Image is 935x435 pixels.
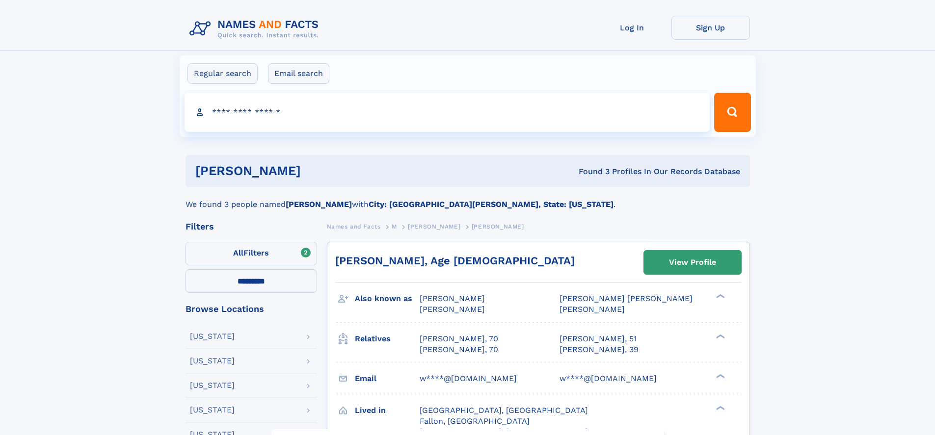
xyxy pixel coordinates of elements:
[185,93,710,132] input: search input
[355,370,420,387] h3: Email
[187,63,258,84] label: Regular search
[560,294,693,303] span: [PERSON_NAME] [PERSON_NAME]
[268,63,329,84] label: Email search
[190,382,235,389] div: [US_STATE]
[355,402,420,419] h3: Lived in
[392,220,397,232] a: M
[714,293,725,300] div: ❯
[369,200,614,209] b: City: [GEOGRAPHIC_DATA][PERSON_NAME], State: [US_STATE]
[671,16,750,40] a: Sign Up
[420,333,498,344] a: [PERSON_NAME], 70
[195,165,440,177] h1: [PERSON_NAME]
[190,357,235,365] div: [US_STATE]
[233,248,243,257] span: All
[420,416,530,426] span: Fallon, [GEOGRAPHIC_DATA]
[355,331,420,347] h3: Relatives
[560,305,625,314] span: [PERSON_NAME]
[190,406,235,414] div: [US_STATE]
[593,16,671,40] a: Log In
[335,255,575,267] a: [PERSON_NAME], Age [DEMOGRAPHIC_DATA]
[392,223,397,230] span: M
[355,290,420,307] h3: Also known as
[186,222,317,231] div: Filters
[644,251,741,274] a: View Profile
[420,305,485,314] span: [PERSON_NAME]
[286,200,352,209] b: [PERSON_NAME]
[420,344,498,355] a: [PERSON_NAME], 70
[560,333,637,344] a: [PERSON_NAME], 51
[327,220,381,232] a: Names and Facts
[714,405,725,411] div: ❯
[190,333,235,340] div: [US_STATE]
[186,187,750,210] div: We found 3 people named with .
[714,373,725,379] div: ❯
[714,333,725,339] div: ❯
[714,93,750,132] button: Search Button
[472,223,524,230] span: [PERSON_NAME]
[186,242,317,265] label: Filters
[560,344,639,355] a: [PERSON_NAME], 39
[669,251,716,274] div: View Profile
[420,294,485,303] span: [PERSON_NAME]
[186,16,327,42] img: Logo Names and Facts
[186,305,317,313] div: Browse Locations
[440,166,740,177] div: Found 3 Profiles In Our Records Database
[408,220,460,232] a: [PERSON_NAME]
[420,406,588,415] span: [GEOGRAPHIC_DATA], [GEOGRAPHIC_DATA]
[408,223,460,230] span: [PERSON_NAME]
